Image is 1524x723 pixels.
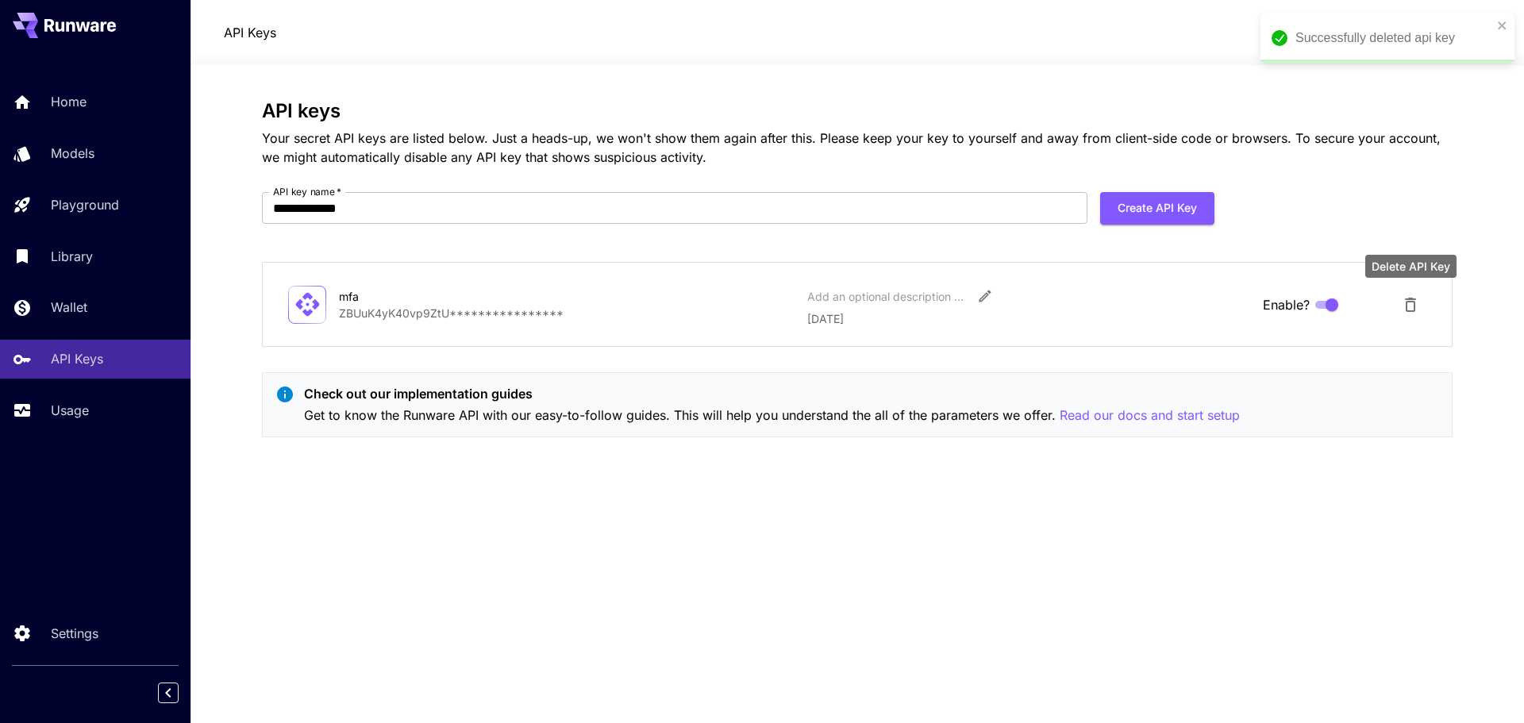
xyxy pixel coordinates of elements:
span: Enable? [1263,295,1310,314]
button: Edit [971,282,999,310]
h3: API keys [262,100,1453,122]
p: Your secret API keys are listed below. Just a heads-up, we won't show them again after this. Plea... [262,129,1453,167]
nav: breadcrumb [224,23,276,42]
label: API key name [273,185,341,198]
div: Delete API Key [1365,255,1457,278]
p: Models [51,144,94,163]
p: Settings [51,624,98,643]
p: [DATE] [807,310,1250,327]
p: Usage [51,401,89,420]
button: Delete API Key [1395,289,1426,321]
p: Library [51,247,93,266]
a: API Keys [224,23,276,42]
div: Add an optional description or comment [807,288,966,305]
button: Create API Key [1100,192,1214,225]
button: close [1497,19,1508,32]
p: Wallet [51,298,87,317]
p: API Keys [51,349,103,368]
p: Get to know the Runware API with our easy-to-follow guides. This will help you understand the all... [304,406,1240,425]
div: Collapse sidebar [170,679,190,707]
div: Successfully deleted api key [1295,29,1492,48]
button: Collapse sidebar [158,683,179,703]
p: Playground [51,195,119,214]
p: Home [51,92,87,111]
button: Read our docs and start setup [1060,406,1240,425]
p: Check out our implementation guides [304,384,1240,403]
div: mfa [339,288,498,305]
